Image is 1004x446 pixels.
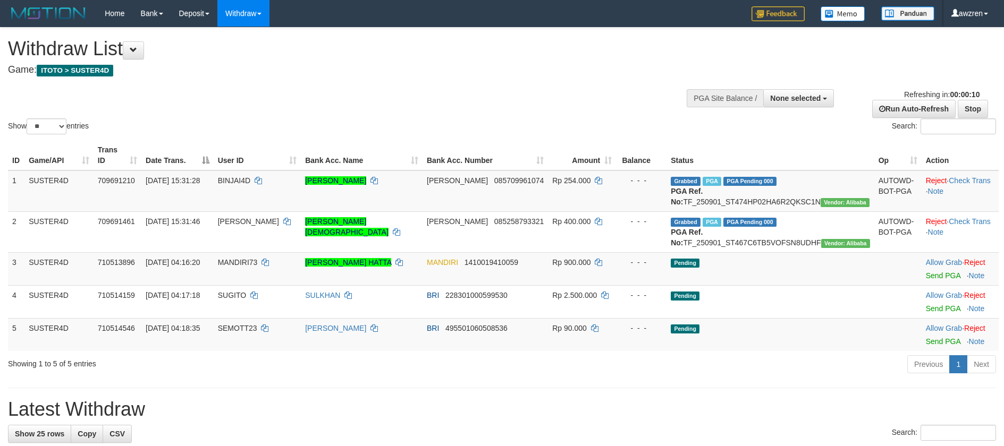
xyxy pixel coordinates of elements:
td: AUTOWD-BOT-PGA [874,170,922,212]
span: Grabbed [671,177,701,186]
span: Rp 2.500.000 [552,291,597,299]
a: Reject [964,258,985,267]
img: Feedback.jpg [752,6,805,21]
span: BRI [427,291,439,299]
a: Check Trans [949,217,991,226]
span: [PERSON_NAME] [427,217,488,226]
div: - - - [620,257,662,268]
span: None selected [770,94,821,102]
a: Reject [964,291,985,299]
a: Note [969,304,985,313]
button: None selected [763,89,834,107]
span: [DATE] 04:17:18 [146,291,200,299]
span: MANDIRI73 [218,258,258,267]
a: [PERSON_NAME] HATTA [305,258,391,267]
span: Copy 228301000599530 to clipboard [445,291,508,299]
td: · · [922,170,999,212]
td: SUSTER4D [24,211,94,252]
h1: Withdraw List [8,38,659,59]
td: TF_250901_ST474HP02HA6R2QKSC1N [666,170,874,212]
input: Search: [921,425,996,441]
a: [PERSON_NAME][DEMOGRAPHIC_DATA] [305,217,389,236]
span: SUGITO [218,291,246,299]
a: Note [928,187,944,195]
span: Copy 1410019410059 to clipboard [465,258,518,267]
span: SEMOTT23 [218,324,257,332]
span: PGA Pending [723,218,777,227]
a: Send PGA [926,271,960,280]
span: · [926,258,964,267]
span: Vendor URL: https://settle4.1velocity.biz [821,239,870,248]
a: Stop [958,100,988,118]
td: 3 [8,252,24,285]
td: 1 [8,170,24,212]
div: Showing 1 to 5 of 5 entries [8,354,410,369]
th: Op: activate to sort column ascending [874,140,922,170]
a: Run Auto-Refresh [872,100,956,118]
label: Search: [892,118,996,134]
span: 709691461 [98,217,135,226]
select: Showentries [27,118,66,134]
td: · [922,285,999,318]
th: Balance [616,140,666,170]
img: panduan.png [881,6,934,21]
a: Reject [926,176,947,185]
span: Show 25 rows [15,430,64,438]
span: Copy 085258793321 to clipboard [494,217,544,226]
span: 710514546 [98,324,135,332]
span: · [926,291,964,299]
a: Send PGA [926,337,960,346]
img: MOTION_logo.png [8,5,89,21]
span: ITOTO > SUSTER4D [37,65,113,76]
a: Allow Grab [926,324,962,332]
td: SUSTER4D [24,252,94,285]
td: · · [922,211,999,252]
th: ID [8,140,24,170]
td: 5 [8,318,24,351]
a: Check Trans [949,176,991,185]
td: · [922,318,999,351]
span: Pending [671,291,699,301]
th: Bank Acc. Name: activate to sort column ascending [301,140,423,170]
td: 4 [8,285,24,318]
span: Rp 400.000 [552,217,590,226]
a: Note [928,228,944,236]
a: CSV [103,425,132,443]
a: Next [967,355,996,373]
a: Allow Grab [926,258,962,267]
img: Button%20Memo.svg [821,6,865,21]
a: Reject [964,324,985,332]
span: [DATE] 04:16:20 [146,258,200,267]
label: Search: [892,425,996,441]
span: 710514159 [98,291,135,299]
span: Grabbed [671,218,701,227]
div: - - - [620,290,662,301]
a: Show 25 rows [8,425,71,443]
a: [PERSON_NAME] [305,176,366,185]
span: Copy [78,430,96,438]
td: AUTOWD-BOT-PGA [874,211,922,252]
span: MANDIRI [427,258,458,267]
td: SUSTER4D [24,285,94,318]
span: [DATE] 15:31:28 [146,176,200,185]
a: Note [969,271,985,280]
a: SULKHAN [305,291,340,299]
span: Vendor URL: https://settle4.1velocity.biz [821,198,870,207]
th: Status [666,140,874,170]
span: · [926,324,964,332]
span: Pending [671,259,699,268]
span: Marked by awztoto [703,218,721,227]
th: Bank Acc. Number: activate to sort column ascending [423,140,548,170]
h4: Game: [8,65,659,75]
td: SUSTER4D [24,170,94,212]
b: PGA Ref. No: [671,187,703,206]
th: Action [922,140,999,170]
a: Previous [907,355,950,373]
span: [PERSON_NAME] [427,176,488,185]
span: [PERSON_NAME] [218,217,279,226]
span: BRI [427,324,439,332]
span: Rp 900.000 [552,258,590,267]
span: [DATE] 15:31:46 [146,217,200,226]
span: 709691210 [98,176,135,185]
h1: Latest Withdraw [8,399,996,420]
